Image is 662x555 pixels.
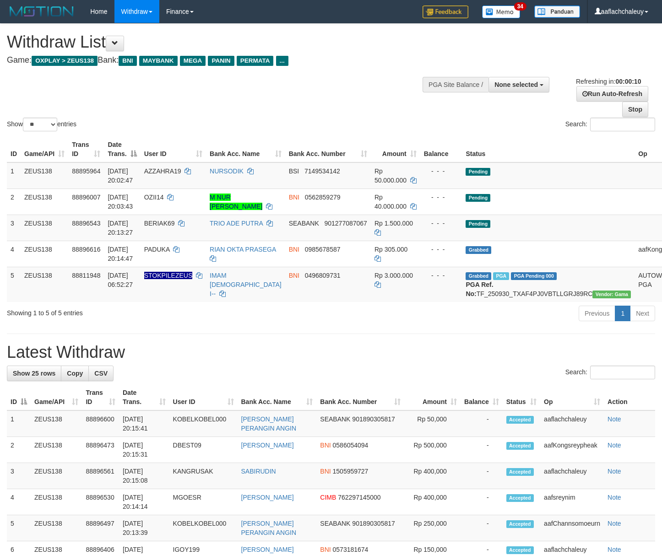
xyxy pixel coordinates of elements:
[320,546,331,553] span: BNI
[108,246,133,262] span: [DATE] 20:14:47
[374,272,413,279] span: Rp 3.000.000
[506,468,534,476] span: Accepted
[462,136,635,162] th: Status
[466,194,490,202] span: Pending
[506,416,534,424] span: Accepted
[241,520,297,536] a: [PERSON_NAME] PERANGIN ANGIN
[7,241,21,267] td: 4
[461,437,503,463] td: -
[210,272,282,297] a: IMAM [DEMOGRAPHIC_DATA] I--
[241,546,294,553] a: [PERSON_NAME]
[23,118,57,131] select: Showentries
[424,271,459,280] div: - - -
[210,194,262,210] a: M NUR [PERSON_NAME]
[72,194,100,201] span: 88896007
[565,118,655,131] label: Search:
[404,437,461,463] td: Rp 500,000
[141,136,206,162] th: User ID: activate to sort column ascending
[21,136,68,162] th: Game/API: activate to sort column ascending
[144,272,193,279] span: Nama rekening ada tanda titik/strip, harap diedit
[514,2,526,11] span: 34
[169,437,238,463] td: DBEST09
[423,5,468,18] img: Feedback.jpg
[108,272,133,288] span: [DATE] 06:52:27
[305,272,341,279] span: Copy 0496809731 to clipboard
[608,442,621,449] a: Note
[511,272,557,280] span: PGA Pending
[61,366,89,381] a: Copy
[7,56,432,65] h4: Game: Bank:
[424,167,459,176] div: - - -
[31,410,82,437] td: ZEUS138
[7,118,76,131] label: Show entries
[289,246,299,253] span: BNI
[144,194,164,201] span: OZII14
[488,77,549,92] button: None selected
[119,437,169,463] td: [DATE] 20:15:31
[320,415,350,423] span: SEABANK
[374,194,407,210] span: Rp 40.000.000
[7,267,21,302] td: 5
[210,220,263,227] a: TRIO ADE PUTRA
[241,415,297,432] a: [PERSON_NAME] PERANGIN ANGIN
[7,189,21,215] td: 2
[119,463,169,489] td: [DATE] 20:15:08
[7,33,432,51] h1: Withdraw List
[32,56,98,66] span: OXPLAY > ZEUS138
[506,442,534,450] span: Accepted
[590,118,655,131] input: Search:
[305,246,341,253] span: Copy 0985678587 to clipboard
[169,489,238,515] td: MGOESR
[72,246,100,253] span: 88896616
[169,515,238,541] td: KOBELKOBEL000
[104,136,140,162] th: Date Trans.: activate to sort column descending
[622,102,648,117] a: Stop
[144,246,170,253] span: PADUKA
[7,410,31,437] td: 1
[31,463,82,489] td: ZEUS138
[31,489,82,515] td: ZEUS138
[540,515,604,541] td: aafChannsomoeurn
[565,366,655,379] label: Search:
[210,246,276,253] a: RIAN OKTA PRASEGA
[208,56,234,66] span: PANIN
[424,193,459,202] div: - - -
[320,442,331,449] span: BNI
[462,267,635,302] td: TF_250930_TXAF4PJ0VBTLLGRJ89RC
[540,384,604,410] th: Op: activate to sort column ascending
[608,546,621,553] a: Note
[352,520,395,527] span: Copy 901890305817 to clipboard
[466,220,490,228] span: Pending
[119,515,169,541] td: [DATE] 20:13:39
[420,136,462,162] th: Balance
[466,246,491,254] span: Grabbed
[7,343,655,361] h1: Latest Withdraw
[320,494,336,501] span: CIMB
[21,162,68,189] td: ZEUS138
[494,81,538,88] span: None selected
[108,194,133,210] span: [DATE] 20:03:43
[82,384,119,410] th: Trans ID: activate to sort column ascending
[7,162,21,189] td: 1
[82,489,119,515] td: 88896530
[316,384,404,410] th: Bank Acc. Number: activate to sort column ascending
[338,494,380,501] span: Copy 762297145000 to clipboard
[576,86,648,102] a: Run Auto-Refresh
[7,463,31,489] td: 3
[466,168,490,176] span: Pending
[304,167,340,175] span: Copy 7149534142 to clipboard
[68,136,104,162] th: Trans ID: activate to sort column ascending
[108,220,133,236] span: [DATE] 20:13:27
[169,463,238,489] td: KANGRUSAK
[630,306,655,321] a: Next
[506,546,534,554] span: Accepted
[424,219,459,228] div: - - -
[7,136,21,162] th: ID
[534,5,580,18] img: panduan.png
[31,384,82,410] th: Game/API: activate to sort column ascending
[82,437,119,463] td: 88896473
[482,5,521,18] img: Button%20Memo.svg
[461,463,503,489] td: -
[289,220,319,227] span: SEABANK
[506,494,534,502] span: Accepted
